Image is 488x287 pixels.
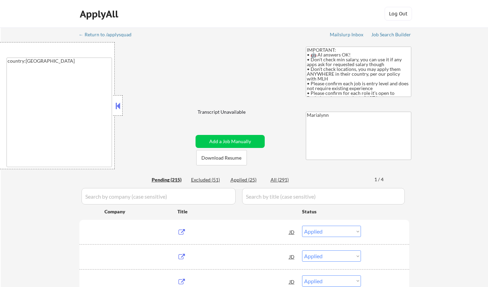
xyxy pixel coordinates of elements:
input: Search by company (case sensitive) [82,188,236,204]
div: ← Return to /applysquad [79,32,138,37]
div: Mailslurp Inbox [330,32,364,37]
a: ← Return to /applysquad [79,32,138,39]
button: Log Out [385,7,412,21]
button: Download Resume [196,150,247,165]
div: Title [177,208,296,215]
div: JD [289,250,296,263]
a: Mailslurp Inbox [330,32,364,39]
div: Excluded (51) [191,176,225,183]
div: ApplyAll [80,8,120,20]
div: Pending (215) [152,176,186,183]
button: Add a Job Manually [196,135,265,148]
a: Job Search Builder [371,32,411,39]
div: Company [104,208,149,215]
div: JD [289,226,296,238]
div: 1 / 4 [374,176,390,183]
div: All (291) [271,176,305,183]
div: Applied (25) [230,176,265,183]
div: Status [302,205,361,217]
input: Search by title (case sensitive) [242,188,405,204]
div: Job Search Builder [371,32,411,37]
